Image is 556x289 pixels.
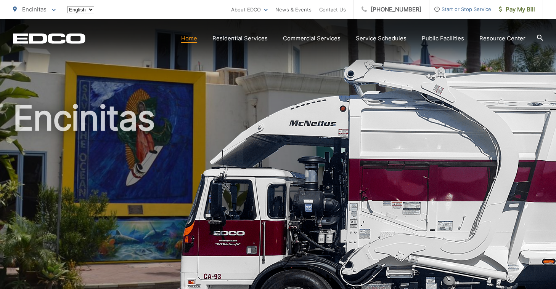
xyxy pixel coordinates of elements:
[231,5,268,14] a: About EDCO
[422,34,464,43] a: Public Facilities
[319,5,346,14] a: Contact Us
[499,5,535,14] span: Pay My Bill
[181,34,197,43] a: Home
[22,6,47,13] span: Encinitas
[67,6,94,13] select: Select a language
[13,33,85,44] a: EDCD logo. Return to the homepage.
[275,5,312,14] a: News & Events
[212,34,268,43] a: Residential Services
[283,34,341,43] a: Commercial Services
[479,34,525,43] a: Resource Center
[356,34,407,43] a: Service Schedules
